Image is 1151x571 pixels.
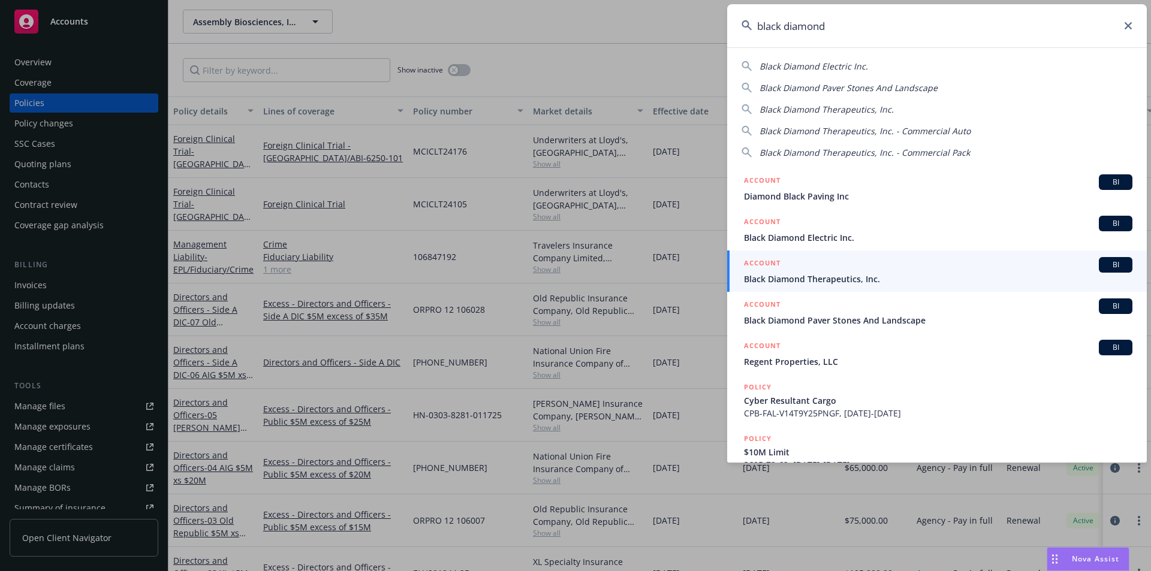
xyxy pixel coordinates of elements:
[1104,301,1128,312] span: BI
[744,433,772,445] h5: POLICY
[727,209,1147,250] a: ACCOUNTBIBlack Diamond Electric Inc.
[744,231,1132,244] span: Black Diamond Electric Inc.
[744,298,781,313] h5: ACCOUNT
[744,394,1132,407] span: Cyber Resultant Cargo
[744,355,1132,368] span: Regent Properties, LLC
[760,82,938,93] span: Black Diamond Paver Stones And Landscape
[727,426,1147,478] a: POLICY$10M Limit3605-72-62, [DATE]-[DATE]
[760,147,970,158] span: Black Diamond Therapeutics, Inc. - Commercial Pack
[727,4,1147,47] input: Search...
[760,125,971,137] span: Black Diamond Therapeutics, Inc. - Commercial Auto
[760,104,894,115] span: Black Diamond Therapeutics, Inc.
[727,374,1147,426] a: POLICYCyber Resultant CargoCPB-FAL-V14T9Y25PNGF, [DATE]-[DATE]
[744,190,1132,203] span: Diamond Black Paving Inc
[1104,177,1128,188] span: BI
[1047,548,1062,570] div: Drag to move
[727,250,1147,292] a: ACCOUNTBIBlack Diamond Therapeutics, Inc.
[1104,342,1128,353] span: BI
[1104,259,1128,270] span: BI
[744,174,781,189] h5: ACCOUNT
[744,257,781,271] h5: ACCOUNT
[744,340,781,354] h5: ACCOUNT
[1072,554,1119,564] span: Nova Assist
[727,168,1147,209] a: ACCOUNTBIDiamond Black Paving Inc
[727,333,1147,374] a: ACCOUNTBIRegent Properties, LLC
[727,292,1147,333] a: ACCOUNTBIBlack Diamond Paver Stones And Landscape
[1047,547,1129,571] button: Nova Assist
[744,381,772,393] h5: POLICY
[1104,218,1128,229] span: BI
[744,273,1132,285] span: Black Diamond Therapeutics, Inc.
[744,458,1132,471] span: 3605-72-62, [DATE]-[DATE]
[744,446,1132,458] span: $10M Limit
[744,216,781,230] h5: ACCOUNT
[760,61,868,72] span: Black Diamond Electric Inc.
[744,314,1132,327] span: Black Diamond Paver Stones And Landscape
[744,407,1132,419] span: CPB-FAL-V14T9Y25PNGF, [DATE]-[DATE]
